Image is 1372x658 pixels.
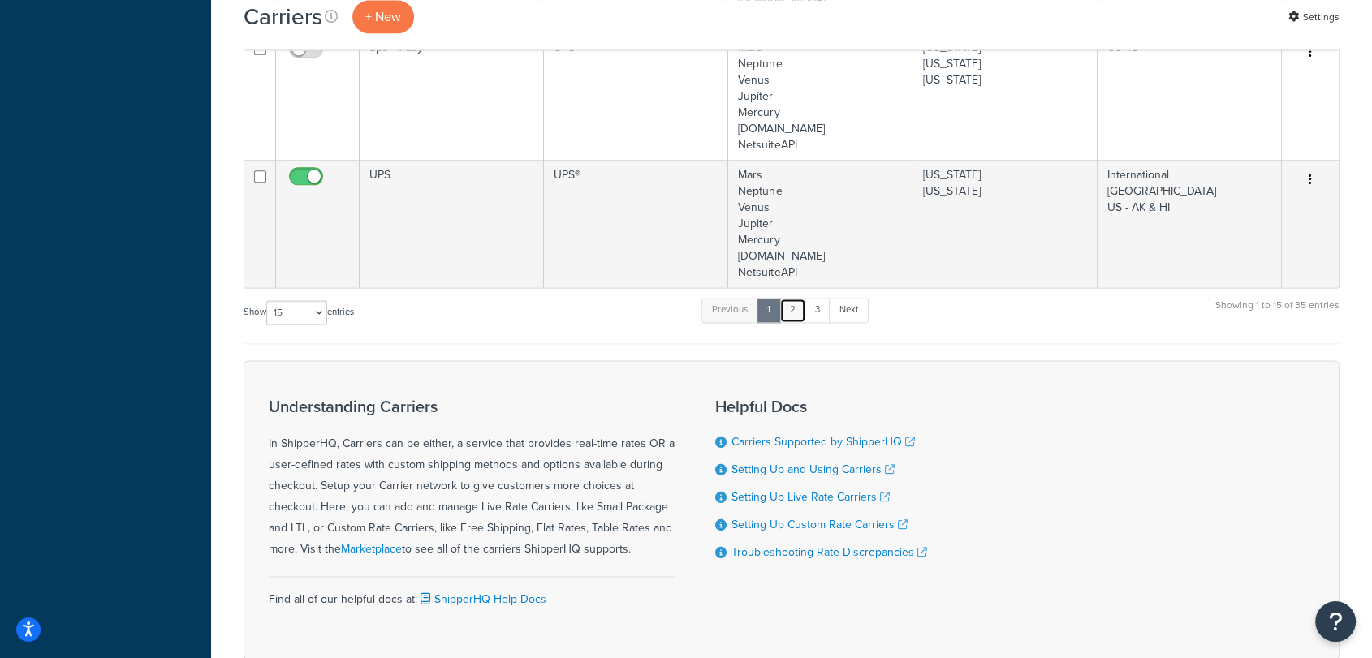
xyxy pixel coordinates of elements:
[544,32,728,160] td: UPS®
[728,32,913,160] td: Mars Neptune Venus Jupiter Mercury [DOMAIN_NAME] NetsuiteAPI
[269,398,675,560] div: In ShipperHQ, Carriers can be either, a service that provides real-time rates OR a user-defined r...
[757,298,781,322] a: 1
[779,298,806,322] a: 2
[269,398,675,415] h3: Understanding Carriers
[728,160,913,287] td: Mars Neptune Venus Jupiter Mercury [DOMAIN_NAME] NetsuiteAPI
[913,160,1098,287] td: [US_STATE] [US_STATE]
[1098,160,1282,287] td: International [GEOGRAPHIC_DATA] US - AK & HI
[1315,601,1356,642] button: Open Resource Center
[913,32,1098,160] td: [US_STATE] [US_STATE] [US_STATE]
[360,32,544,160] td: ups - 1 day
[731,516,908,533] a: Setting Up Custom Rate Carriers
[244,300,354,325] label: Show entries
[266,300,327,325] select: Showentries
[701,298,758,322] a: Previous
[417,591,546,608] a: ShipperHQ Help Docs
[829,298,869,322] a: Next
[1288,6,1340,28] a: Settings
[731,544,927,561] a: Troubleshooting Rate Discrepancies
[805,298,831,322] a: 3
[731,461,895,478] a: Setting Up and Using Carriers
[715,398,927,415] h3: Helpful Docs
[1215,296,1340,331] div: Showing 1 to 15 of 35 entries
[731,433,915,450] a: Carriers Supported by ShipperHQ
[341,540,402,557] a: Marketplace
[544,160,728,287] td: UPS®
[1098,32,1282,160] td: US 48
[360,160,544,287] td: UPS
[731,488,890,505] a: Setting Up Live Rate Carriers
[244,1,322,32] h1: Carriers
[269,576,675,610] div: Find all of our helpful docs at:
